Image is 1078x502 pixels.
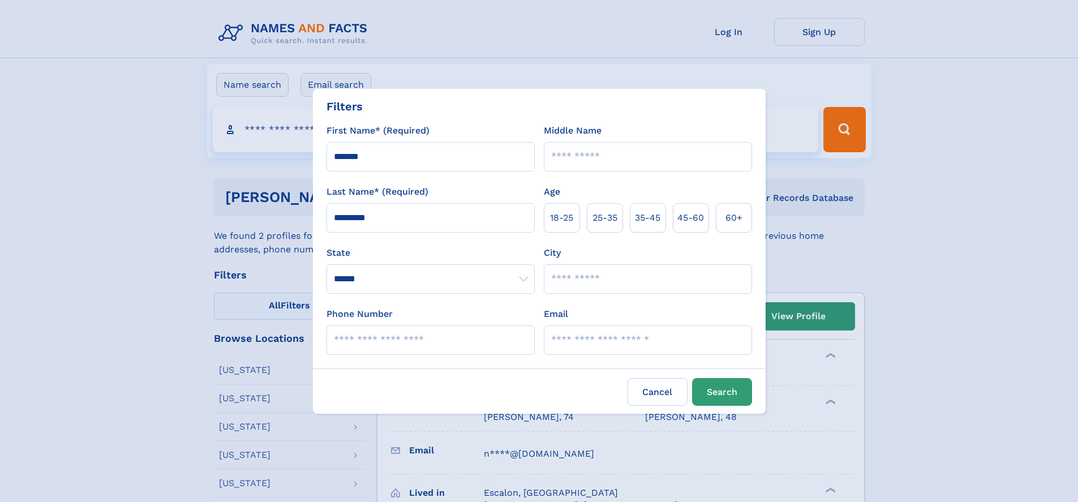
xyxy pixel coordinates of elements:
[544,307,568,321] label: Email
[725,211,742,225] span: 60+
[544,246,561,260] label: City
[327,246,535,260] label: State
[635,211,660,225] span: 35‑45
[628,378,688,406] label: Cancel
[327,307,393,321] label: Phone Number
[692,378,752,406] button: Search
[592,211,617,225] span: 25‑35
[327,124,430,138] label: First Name* (Required)
[327,98,363,115] div: Filters
[544,185,560,199] label: Age
[550,211,573,225] span: 18‑25
[677,211,704,225] span: 45‑60
[327,185,428,199] label: Last Name* (Required)
[544,124,602,138] label: Middle Name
